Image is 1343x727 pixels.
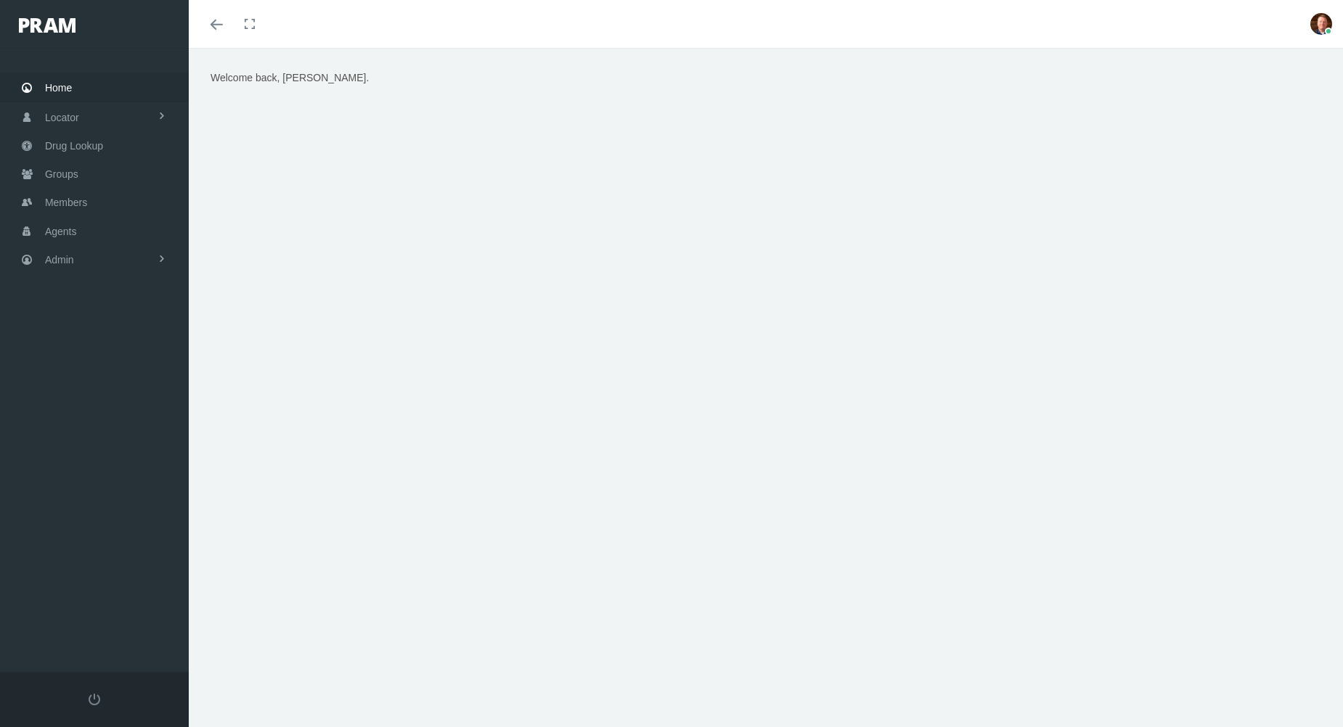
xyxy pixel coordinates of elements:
span: Drug Lookup [45,132,103,160]
span: Members [45,189,87,216]
span: Admin [45,246,74,274]
img: S_Profile_Picture_684.jpg [1310,13,1332,35]
span: Welcome back, [PERSON_NAME]. [211,72,369,83]
span: Locator [45,104,79,131]
span: Groups [45,160,78,188]
img: PRAM_20_x_78.png [19,18,75,33]
span: Home [45,74,72,102]
span: Agents [45,218,77,245]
